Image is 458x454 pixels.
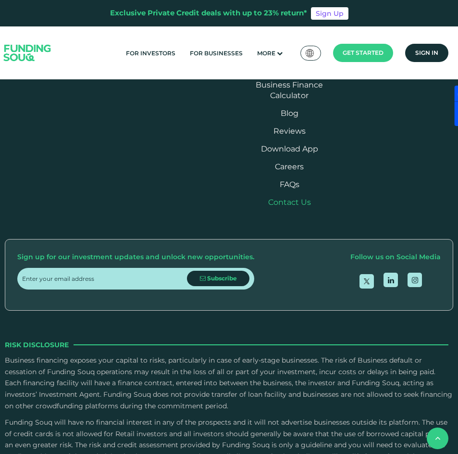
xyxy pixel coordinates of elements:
span: Subscribe [207,275,237,282]
a: open Instagram [408,273,422,287]
a: open Linkedin [384,273,398,287]
img: SA Flag [306,49,314,57]
div: Exclusive Private Credit deals with up to 23% return* [110,8,307,19]
a: Reviews [273,126,306,136]
a: Blog [281,109,298,118]
span: Sign in [415,49,438,56]
a: Contact Us [268,198,311,207]
div: Follow us on Social Media [350,252,441,263]
a: open Twitter [359,274,374,289]
button: Subscribe [187,271,249,286]
a: Sign Up [311,7,348,20]
a: For Investors [124,45,178,61]
span: More [257,50,275,57]
a: Business Finance Calculator [256,80,323,100]
span: Risk Disclosure [5,340,69,350]
img: twitter [364,278,370,284]
a: FAQs [280,180,299,189]
span: Careers [275,162,304,171]
p: Business financing exposes your capital to risks, particularly in case of early-stage businesses.... [5,355,453,412]
a: Download App [261,144,318,153]
a: Sign in [405,44,448,62]
button: back [427,428,448,449]
a: For Businesses [187,45,245,61]
span: Get started [343,49,384,56]
div: Sign up for our investment updates and unlock new opportunities. [17,252,254,263]
input: Enter your email address [22,268,187,290]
